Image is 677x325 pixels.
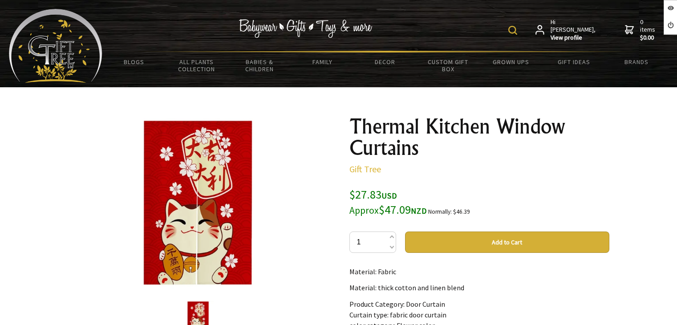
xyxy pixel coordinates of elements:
[405,232,609,253] button: Add to Cart
[640,34,657,42] strong: $0.00
[411,206,427,216] span: NZD
[535,18,596,42] a: Hi [PERSON_NAME],View profile
[349,282,609,293] p: Material: thick cotton and linen blend
[349,163,381,175] a: Gift Tree
[102,53,165,71] a: BLOGS
[381,191,397,201] span: USD
[543,53,605,71] a: Gift Ideas
[349,187,427,217] span: $27.83 $47.09
[551,34,596,42] strong: View profile
[551,18,596,42] span: Hi [PERSON_NAME],
[640,18,657,42] span: 0 items
[605,53,668,71] a: Brands
[228,53,291,78] a: Babies & Children
[349,116,609,158] h1: Thermal Kitchen Window Curtains
[428,208,470,215] small: Normally: $46.39
[111,116,284,289] img: Thermal Kitchen Window Curtains
[625,18,657,42] a: 0 items$0.00
[349,204,379,216] small: Approx
[239,19,372,38] img: Babywear - Gifts - Toys & more
[354,53,417,71] a: Decor
[291,53,354,71] a: Family
[479,53,542,71] a: Grown Ups
[165,53,228,78] a: All Plants Collection
[349,266,609,277] p: Material: Fabric
[417,53,479,78] a: Custom Gift Box
[9,9,102,83] img: Babyware - Gifts - Toys and more...
[508,26,517,35] img: product search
